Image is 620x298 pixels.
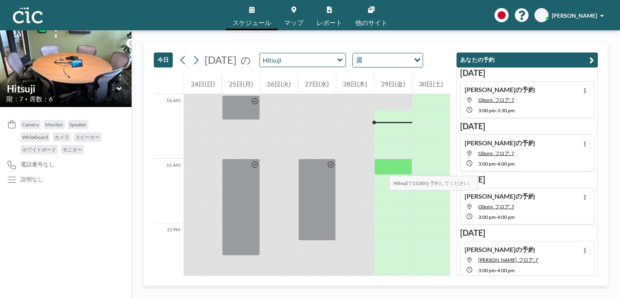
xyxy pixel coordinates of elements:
span: - [496,214,497,220]
span: • [25,97,27,102]
h3: [DATE] [460,121,594,131]
span: 階：7 [6,95,23,103]
div: 25日(月) [222,74,260,94]
span: Speaker [69,122,86,128]
span: ホワイトボード [22,147,56,153]
span: の [241,54,251,66]
span: レポート [316,19,342,26]
span: Camera [22,122,39,128]
span: - [496,267,497,273]
span: Suji, フロア: 7 [478,257,538,263]
span: カメラ [54,134,69,140]
h4: [PERSON_NAME]の予約 [465,246,535,254]
div: 12 PM [154,223,184,288]
div: 27日(水) [298,74,336,94]
span: - [496,161,497,167]
span: 3:00 PM [478,267,496,273]
span: 3:00 PM [478,107,496,113]
span: - [496,107,497,113]
span: Oboro, フロア: 7 [478,204,514,210]
button: あなたの予約 [457,52,598,67]
h3: [DATE] [460,68,594,78]
span: 3:00 PM [478,161,496,167]
input: Search for option [365,55,409,65]
span: モニター [63,147,82,153]
span: 3:30 PM [497,107,515,113]
span: 4:00 PM [497,161,515,167]
span: 席数：6 [29,95,52,103]
h3: [DATE] [460,174,594,185]
span: 3:00 PM [478,214,496,220]
input: Hitsuji [7,83,117,94]
div: 29日(金) [374,74,412,94]
b: 11:00 [413,180,425,186]
span: [PERSON_NAME] [552,12,597,19]
span: Whiteboard [22,134,48,140]
button: 今日 [154,52,173,67]
span: で を予約してください。 [389,176,478,191]
h4: [PERSON_NAME]の予約 [465,139,535,147]
h4: [PERSON_NAME]の予約 [465,86,535,94]
div: 26日(火) [260,74,298,94]
div: 30日(土) [413,74,450,94]
b: Hitsuji [394,180,408,186]
div: 28日(木) [336,74,374,94]
span: 4:00 PM [497,214,515,220]
span: AO [537,12,546,19]
span: スピーカー [75,134,100,140]
h3: [DATE] [460,228,594,238]
div: 10 AM [154,94,184,159]
span: Oboro, フロア: 7 [478,97,514,103]
span: 他のサイト [355,19,387,26]
span: 電話番号なし [21,161,54,168]
span: 週 [354,55,364,65]
div: 24日(日) [184,74,222,94]
img: organization-logo [13,7,43,23]
h4: [PERSON_NAME]の予約 [465,192,535,200]
input: Hitsuji [260,53,337,67]
span: 4:00 PM [497,267,515,273]
span: Oboro, フロア: 7 [478,150,514,156]
div: 説明なし [21,176,43,183]
span: マップ [284,19,304,26]
span: スケジュール [232,19,271,26]
span: Monitor [45,122,63,128]
div: Search for option [353,53,423,67]
div: 11 AM [154,159,184,223]
span: [DATE] [205,54,237,66]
